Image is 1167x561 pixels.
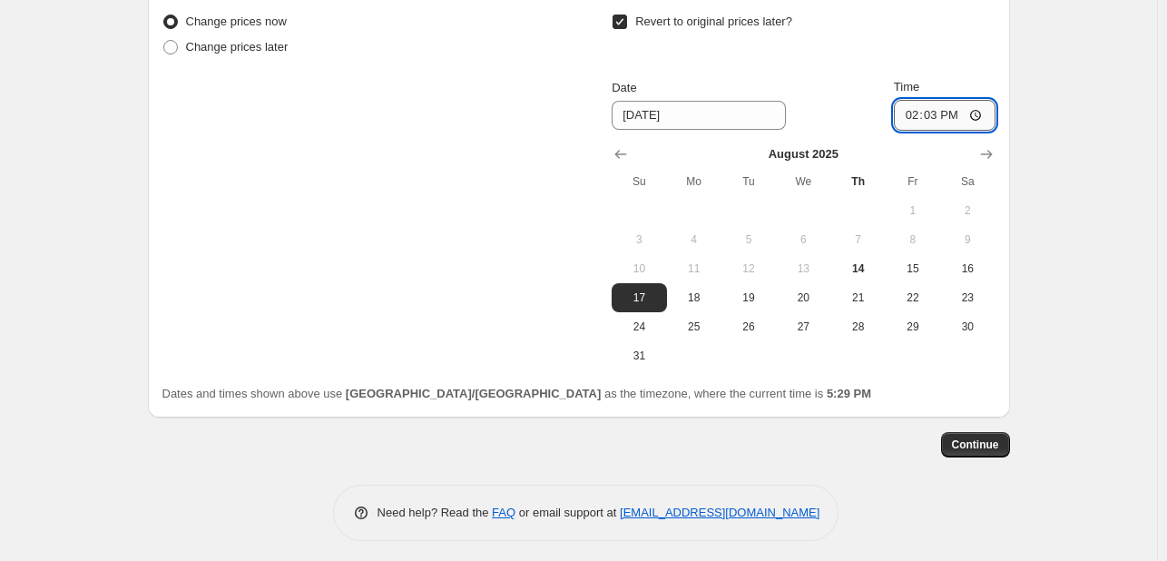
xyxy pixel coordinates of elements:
span: 11 [674,261,714,276]
button: Today Thursday August 14 2025 [830,254,885,283]
a: FAQ [492,506,515,519]
span: 1 [893,203,933,218]
button: Monday August 11 2025 [667,254,721,283]
button: Monday August 4 2025 [667,225,721,254]
span: Tu [729,174,769,189]
span: Time [894,80,919,93]
span: We [783,174,823,189]
span: 7 [838,232,878,247]
button: Friday August 29 2025 [886,312,940,341]
button: Continue [941,432,1010,458]
th: Sunday [612,167,666,196]
input: 8/14/2025 [612,101,786,130]
button: Monday August 25 2025 [667,312,721,341]
span: Fr [893,174,933,189]
button: Sunday August 31 2025 [612,341,666,370]
span: 10 [619,261,659,276]
button: Saturday August 30 2025 [940,312,995,341]
span: Mo [674,174,714,189]
span: 17 [619,290,659,305]
a: [EMAIL_ADDRESS][DOMAIN_NAME] [620,506,819,519]
button: Monday August 18 2025 [667,283,721,312]
button: Friday August 22 2025 [886,283,940,312]
span: 24 [619,320,659,334]
th: Saturday [940,167,995,196]
span: Sa [947,174,987,189]
span: 4 [674,232,714,247]
b: [GEOGRAPHIC_DATA]/[GEOGRAPHIC_DATA] [346,387,601,400]
span: Th [838,174,878,189]
button: Wednesday August 27 2025 [776,312,830,341]
button: Show next month, September 2025 [974,142,999,167]
button: Wednesday August 6 2025 [776,225,830,254]
button: Wednesday August 13 2025 [776,254,830,283]
span: or email support at [515,506,620,519]
button: Tuesday August 12 2025 [721,254,776,283]
th: Friday [886,167,940,196]
th: Wednesday [776,167,830,196]
span: 2 [947,203,987,218]
button: Thursday August 7 2025 [830,225,885,254]
span: Change prices later [186,40,289,54]
span: 8 [893,232,933,247]
button: Tuesday August 19 2025 [721,283,776,312]
button: Show previous month, July 2025 [608,142,633,167]
button: Friday August 1 2025 [886,196,940,225]
span: Need help? Read the [378,506,493,519]
span: 14 [838,261,878,276]
button: Saturday August 9 2025 [940,225,995,254]
span: 29 [893,320,933,334]
span: Dates and times shown above use as the timezone, where the current time is [162,387,872,400]
span: Continue [952,438,999,452]
button: Sunday August 3 2025 [612,225,666,254]
span: 30 [947,320,987,334]
span: 12 [729,261,769,276]
span: 23 [947,290,987,305]
span: 19 [729,290,769,305]
span: Change prices now [186,15,287,28]
span: Revert to original prices later? [635,15,792,28]
button: Saturday August 2 2025 [940,196,995,225]
span: 20 [783,290,823,305]
span: 5 [729,232,769,247]
span: 21 [838,290,878,305]
span: 15 [893,261,933,276]
span: 9 [947,232,987,247]
span: 18 [674,290,714,305]
button: Thursday August 28 2025 [830,312,885,341]
th: Monday [667,167,721,196]
button: Sunday August 17 2025 [612,283,666,312]
span: 31 [619,349,659,363]
button: Wednesday August 20 2025 [776,283,830,312]
button: Thursday August 21 2025 [830,283,885,312]
button: Saturday August 16 2025 [940,254,995,283]
span: 25 [674,320,714,334]
b: 5:29 PM [827,387,871,400]
button: Sunday August 24 2025 [612,312,666,341]
span: 26 [729,320,769,334]
span: Date [612,81,636,94]
span: 16 [947,261,987,276]
th: Tuesday [721,167,776,196]
span: 28 [838,320,878,334]
span: 6 [783,232,823,247]
button: Sunday August 10 2025 [612,254,666,283]
span: 27 [783,320,823,334]
th: Thursday [830,167,885,196]
button: Tuesday August 26 2025 [721,312,776,341]
span: Su [619,174,659,189]
button: Tuesday August 5 2025 [721,225,776,254]
span: 22 [893,290,933,305]
button: Saturday August 23 2025 [940,283,995,312]
span: 13 [783,261,823,276]
span: 3 [619,232,659,247]
button: Friday August 15 2025 [886,254,940,283]
button: Friday August 8 2025 [886,225,940,254]
input: 12:00 [894,100,995,131]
